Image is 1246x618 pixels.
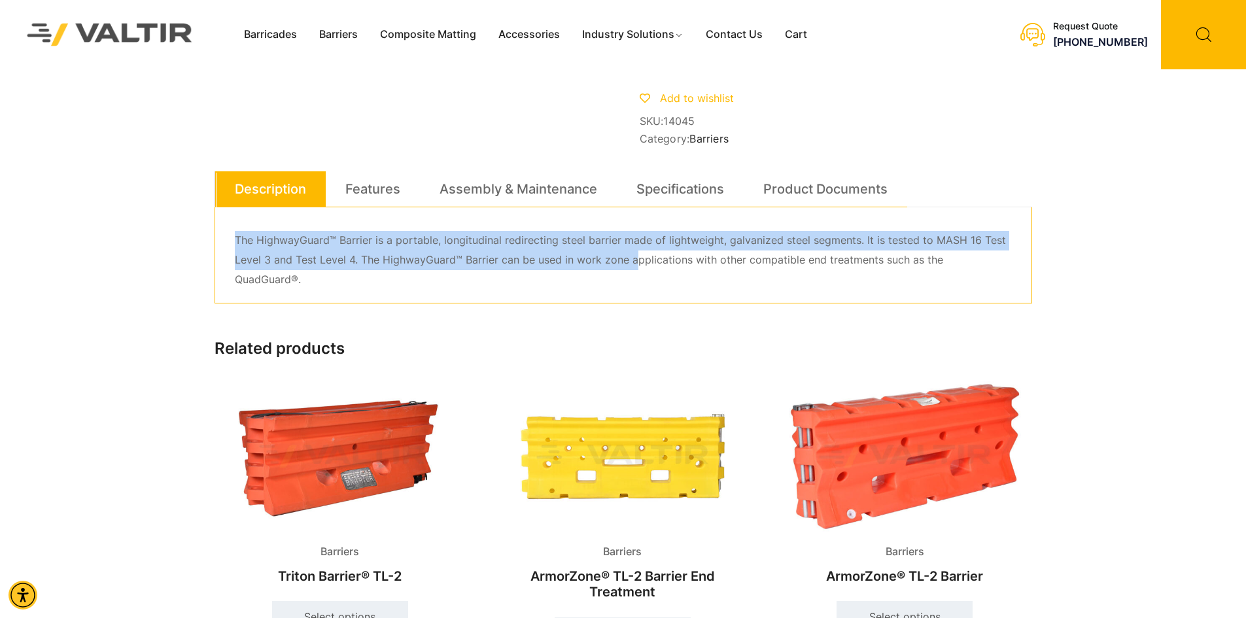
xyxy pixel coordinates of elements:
[9,581,37,609] div: Accessibility Menu
[1053,21,1148,32] div: Request Quote
[876,542,934,562] span: Barriers
[571,25,695,44] a: Industry Solutions
[593,542,651,562] span: Barriers
[233,25,308,44] a: Barricades
[496,562,748,606] h2: ArmorZone® TL-2 Barrier End Treatment
[640,115,1032,128] span: SKU:
[779,562,1030,591] h2: ArmorZone® TL-2 Barrier
[215,562,466,591] h2: Triton Barrier® TL-2
[640,92,734,105] a: Add to wishlist
[440,171,597,207] a: Assembly & Maintenance
[345,171,400,207] a: Features
[369,25,487,44] a: Composite Matting
[496,381,748,532] img: Barriers
[663,114,695,128] span: 14045
[695,25,774,44] a: Contact Us
[779,381,1030,532] img: Barriers
[235,171,306,207] a: Description
[660,92,734,105] span: Add to wishlist
[496,381,748,607] a: BarriersArmorZone® TL-2 Barrier End Treatment
[10,6,210,63] img: Valtir Rentals
[487,25,571,44] a: Accessories
[311,542,369,562] span: Barriers
[1053,35,1148,48] a: call (888) 496-3625
[640,133,1032,145] span: Category:
[215,381,466,591] a: BarriersTriton Barrier® TL-2
[763,171,888,207] a: Product Documents
[308,25,369,44] a: Barriers
[215,381,466,532] img: Barriers
[235,231,1012,290] p: The HighwayGuard™ Barrier is a portable, longitudinal redirecting steel barrier made of lightweig...
[215,339,1032,358] h2: Related products
[774,25,818,44] a: Cart
[689,132,729,145] a: Barriers
[636,171,724,207] a: Specifications
[779,381,1030,591] a: BarriersArmorZone® TL-2 Barrier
